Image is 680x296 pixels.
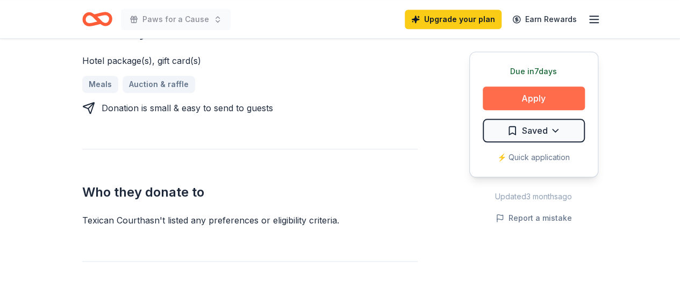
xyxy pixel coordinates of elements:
[123,76,195,93] a: Auction & raffle
[405,10,502,29] a: Upgrade your plan
[82,76,118,93] a: Meals
[82,54,418,67] div: Hotel package(s), gift card(s)
[102,102,273,114] div: Donation is small & easy to send to guests
[82,6,112,32] a: Home
[483,65,585,78] div: Due in 7 days
[469,190,598,203] div: Updated 3 months ago
[483,151,585,164] div: ⚡️ Quick application
[82,214,418,227] div: Texican Court hasn ' t listed any preferences or eligibility criteria.
[506,10,583,29] a: Earn Rewards
[496,212,572,225] button: Report a mistake
[483,86,585,110] button: Apply
[82,184,418,201] h2: Who they donate to
[522,124,548,138] span: Saved
[121,9,231,30] button: Paws for a Cause
[483,119,585,142] button: Saved
[142,13,209,26] span: Paws for a Cause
